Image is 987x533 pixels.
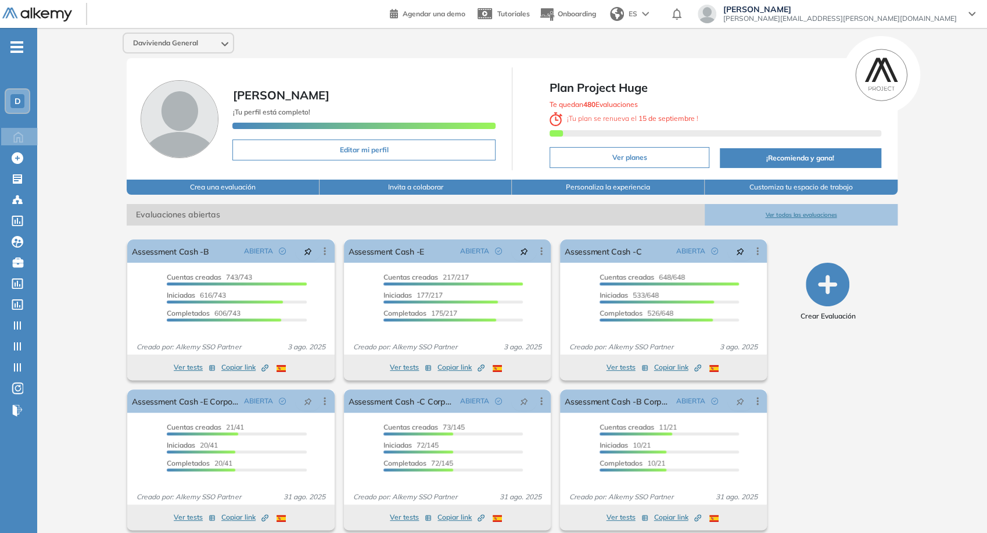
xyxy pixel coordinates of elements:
button: Copiar link [221,510,268,524]
span: 648/648 [600,273,685,281]
span: pushpin [520,396,528,406]
span: 217/217 [383,273,469,281]
span: Evaluaciones abiertas [127,204,705,226]
span: 21/41 [167,423,244,431]
button: Copiar link [221,360,268,374]
span: ABIERTA [460,246,489,256]
span: ABIERTA [244,246,273,256]
a: Assessment Cash -C [565,239,641,263]
button: pushpin [295,242,321,260]
button: Editar mi perfil [232,139,496,160]
b: 15 de septiembre [637,114,697,123]
span: Copiar link [654,512,701,523]
span: pushpin [304,246,312,256]
span: check-circle [495,248,502,255]
span: Te quedan Evaluaciones [550,100,638,109]
span: Cuentas creadas [383,423,438,431]
img: ESP [277,365,286,372]
span: Iniciadas [600,441,628,449]
button: Customiza tu espacio de trabajo [705,180,898,195]
span: ABIERTA [676,246,705,256]
span: ABIERTA [460,396,489,406]
span: 20/41 [167,459,232,467]
span: 526/648 [600,309,673,317]
span: 31 ago. 2025 [279,492,330,502]
span: Copiar link [654,362,701,373]
span: 3 ago. 2025 [499,342,546,352]
span: Creado por: Alkemy SSO Partner [132,492,245,502]
span: 73/145 [383,423,465,431]
button: pushpin [727,242,753,260]
img: ESP [493,365,502,372]
span: Crear Evaluación [800,311,855,321]
span: Iniciadas [383,441,412,449]
span: Agendar una demo [403,9,465,18]
button: Ver tests [606,510,648,524]
button: pushpin [511,242,537,260]
span: 743/743 [167,273,252,281]
button: Crea una evaluación [127,180,320,195]
span: check-circle [711,398,718,405]
a: Assessment Cash -C Corporativo [349,389,455,413]
button: pushpin [295,392,321,410]
span: Cuentas creadas [167,423,221,431]
span: 606/743 [167,309,241,317]
span: Cuentas creadas [383,273,438,281]
a: Assessment Cash -E [349,239,424,263]
button: ¡Recomienda y gana! [720,148,881,168]
span: ES [629,9,637,19]
span: Completados [600,309,643,317]
span: Copiar link [221,512,268,523]
img: arrow [642,12,649,16]
button: Ver tests [174,360,216,374]
span: 31 ago. 2025 [495,492,546,502]
span: 11/21 [600,423,677,431]
span: Cuentas creadas [167,273,221,281]
span: ABIERTA [244,396,273,406]
span: Davivienda General [133,38,198,48]
img: world [610,7,624,21]
img: ESP [277,515,286,522]
span: Cuentas creadas [600,273,654,281]
span: check-circle [279,248,286,255]
button: Onboarding [539,2,596,27]
span: 20/41 [167,441,218,449]
button: Copiar link [437,360,484,374]
button: Copiar link [654,360,701,374]
span: Tutoriales [497,9,530,18]
span: pushpin [736,246,744,256]
button: Ver tests [606,360,648,374]
span: 3 ago. 2025 [715,342,762,352]
span: pushpin [736,396,744,406]
span: check-circle [279,398,286,405]
span: 10/21 [600,459,665,467]
span: pushpin [304,396,312,406]
b: 480 [583,100,595,109]
span: Creado por: Alkemy SSO Partner [349,492,462,502]
span: 72/145 [383,459,453,467]
img: ESP [493,515,502,522]
span: [PERSON_NAME] [232,88,329,102]
img: clock-svg [550,112,562,126]
button: Ver tests [174,510,216,524]
span: Creado por: Alkemy SSO Partner [132,342,245,352]
img: ESP [709,515,719,522]
span: Copiar link [437,512,484,523]
span: [PERSON_NAME] [723,5,957,14]
span: D [15,96,21,106]
span: 31 ago. 2025 [711,492,762,502]
span: Creado por: Alkemy SSO Partner [565,492,678,502]
button: Copiar link [654,510,701,524]
button: Ver tests [390,360,432,374]
a: Assessment Cash -B Corporativo [565,389,672,413]
span: Onboarding [558,9,596,18]
span: Copiar link [437,362,484,373]
span: 72/145 [383,441,439,449]
span: Completados [383,309,426,317]
span: Creado por: Alkemy SSO Partner [565,342,678,352]
i: - [10,46,23,48]
span: Cuentas creadas [600,423,654,431]
span: Iniciadas [167,441,195,449]
button: Invita a colaborar [320,180,512,195]
span: ABIERTA [676,396,705,406]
